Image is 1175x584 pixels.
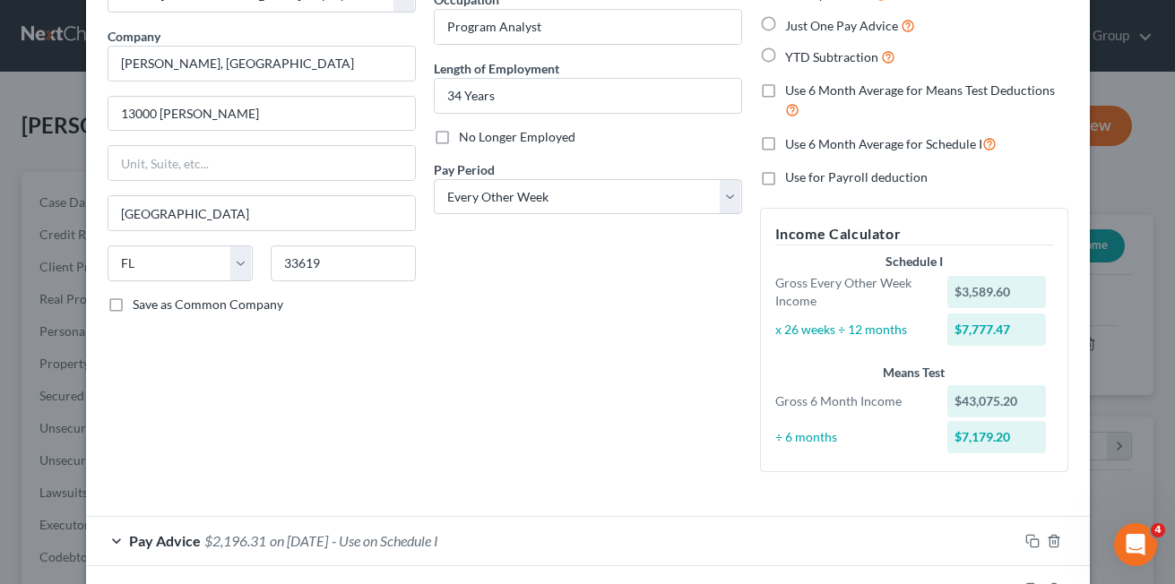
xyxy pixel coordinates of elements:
[435,10,741,44] input: --
[133,296,283,312] span: Save as Common Company
[947,385,1046,417] div: $43,075.20
[1151,523,1165,537] span: 4
[766,274,939,310] div: Gross Every Other Week Income
[108,196,415,230] input: Enter city...
[947,313,1046,346] div: $7,777.47
[204,532,266,549] span: $2,196.31
[1114,523,1157,566] iframe: Intercom live chat
[775,364,1053,382] div: Means Test
[270,532,328,549] span: on [DATE]
[434,162,495,177] span: Pay Period
[332,532,438,549] span: - Use on Schedule I
[785,82,1055,98] span: Use 6 Month Average for Means Test Deductions
[775,253,1053,271] div: Schedule I
[766,428,939,446] div: ÷ 6 months
[766,321,939,339] div: x 26 weeks ÷ 12 months
[108,97,415,131] input: Enter address...
[459,129,575,144] span: No Longer Employed
[108,146,415,180] input: Unit, Suite, etc...
[785,49,878,64] span: YTD Subtraction
[785,136,982,151] span: Use 6 Month Average for Schedule I
[129,532,201,549] span: Pay Advice
[785,18,898,33] span: Just One Pay Advice
[108,29,160,44] span: Company
[434,59,559,78] label: Length of Employment
[766,392,939,410] div: Gross 6 Month Income
[947,276,1046,308] div: $3,589.60
[435,79,741,113] input: ex: 2 years
[775,223,1053,245] h5: Income Calculator
[108,46,416,82] input: Search company by name...
[785,169,928,185] span: Use for Payroll deduction
[271,245,416,281] input: Enter zip...
[947,421,1046,453] div: $7,179.20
